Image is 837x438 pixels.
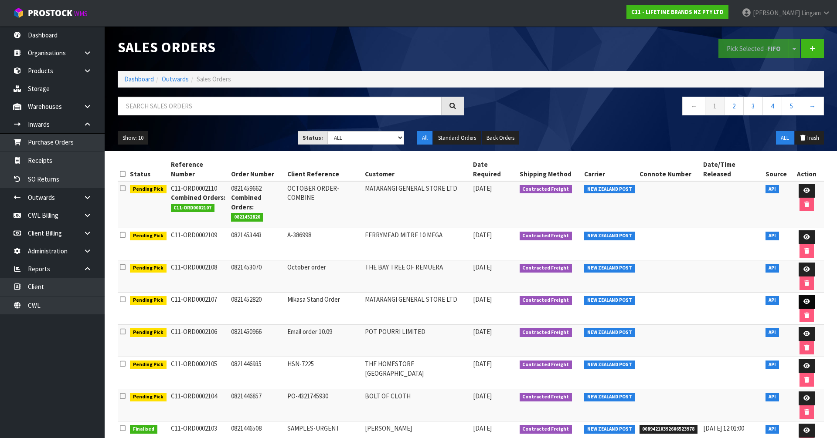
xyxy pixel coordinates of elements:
[162,75,189,83] a: Outwards
[130,393,167,401] span: Pending Pick
[285,293,363,325] td: Mikasa Stand Order
[584,296,635,305] span: NEW ZEALAND POST
[128,158,169,181] th: Status
[229,228,285,260] td: 0821453443
[171,204,215,212] span: C11-ORD0002107
[169,325,229,357] td: C11-ORD0002106
[74,10,88,18] small: WMS
[766,425,779,434] span: API
[229,325,285,357] td: 0821450966
[363,181,470,228] td: MATARANGI GENERAL STORE LTD
[231,213,263,222] span: 0821452820
[13,7,24,18] img: cube-alt.png
[795,131,824,145] button: Trash
[285,228,363,260] td: A-386998
[197,75,231,83] span: Sales Orders
[626,5,728,19] a: C11 - LIFETIME BRANDS NZ PTY LTD
[169,228,229,260] td: C11-ORD0002109
[130,425,157,434] span: Finalised
[701,158,763,181] th: Date/Time Released
[169,293,229,325] td: C11-ORD0002107
[520,264,572,273] span: Contracted Freight
[473,392,492,400] span: [DATE]
[703,424,744,432] span: [DATE] 12:01:00
[118,131,148,145] button: Show: 10
[631,8,724,16] strong: C11 - LIFETIME BRANDS NZ PTY LTD
[471,158,517,181] th: Date Required
[169,389,229,421] td: C11-ORD0002104
[285,181,363,228] td: OCTOBER ORDER-COMBINE
[584,328,635,337] span: NEW ZEALAND POST
[762,97,782,115] a: 4
[766,393,779,401] span: API
[789,158,824,181] th: Action
[130,361,167,369] span: Pending Pick
[363,158,470,181] th: Customer
[229,158,285,181] th: Order Number
[363,357,470,389] td: THE HOMESTORE [GEOGRAPHIC_DATA]
[640,425,698,434] span: 00894210392606523978
[584,361,635,369] span: NEW ZEALAND POST
[417,131,432,145] button: All
[582,158,637,181] th: Carrier
[743,97,763,115] a: 3
[520,232,572,240] span: Contracted Freight
[477,97,824,118] nav: Page navigation
[118,39,464,55] h1: Sales Orders
[584,264,635,273] span: NEW ZEALAND POST
[766,264,779,273] span: API
[753,9,800,17] span: [PERSON_NAME]
[517,158,582,181] th: Shipping Method
[473,295,492,303] span: [DATE]
[776,131,794,145] button: ALL
[763,158,789,181] th: Source
[682,97,705,115] a: ←
[520,328,572,337] span: Contracted Freight
[482,131,519,145] button: Back Orders
[766,296,779,305] span: API
[171,193,225,202] strong: Combined Orders:
[520,425,572,434] span: Contracted Freight
[363,228,470,260] td: FERRYMEAD MITRE 10 MEGA
[118,97,442,115] input: Search sales orders
[169,357,229,389] td: C11-ORD0002105
[363,325,470,357] td: POT POURRI LIMITED
[28,7,72,19] span: ProStock
[584,393,635,401] span: NEW ZEALAND POST
[130,296,167,305] span: Pending Pick
[473,184,492,192] span: [DATE]
[169,181,229,228] td: C11-ORD0002110
[782,97,801,115] a: 5
[801,9,821,17] span: Lingam
[229,260,285,293] td: 0821453070
[363,260,470,293] td: THE BAY TREE OF REMUERA
[433,131,481,145] button: Standard Orders
[767,44,781,53] strong: FIFO
[229,181,285,228] td: 0821459662
[584,232,635,240] span: NEW ZEALAND POST
[130,232,167,240] span: Pending Pick
[130,185,167,194] span: Pending Pick
[169,158,229,181] th: Reference Number
[130,264,167,273] span: Pending Pick
[801,97,824,115] a: →
[169,260,229,293] td: C11-ORD0002108
[285,325,363,357] td: Email order 10.09
[584,185,635,194] span: NEW ZEALAND POST
[718,39,789,58] button: Pick Selected -FIFO
[363,389,470,421] td: BOLT OF CLOTH
[285,260,363,293] td: October order
[229,389,285,421] td: 0821446857
[473,231,492,239] span: [DATE]
[473,263,492,271] span: [DATE]
[231,193,262,211] strong: Combined Orders:
[520,185,572,194] span: Contracted Freight
[473,360,492,368] span: [DATE]
[637,158,701,181] th: Connote Number
[285,357,363,389] td: HSN-7225
[285,389,363,421] td: PO-4321745930
[473,424,492,432] span: [DATE]
[724,97,744,115] a: 2
[584,425,635,434] span: NEW ZEALAND POST
[520,296,572,305] span: Contracted Freight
